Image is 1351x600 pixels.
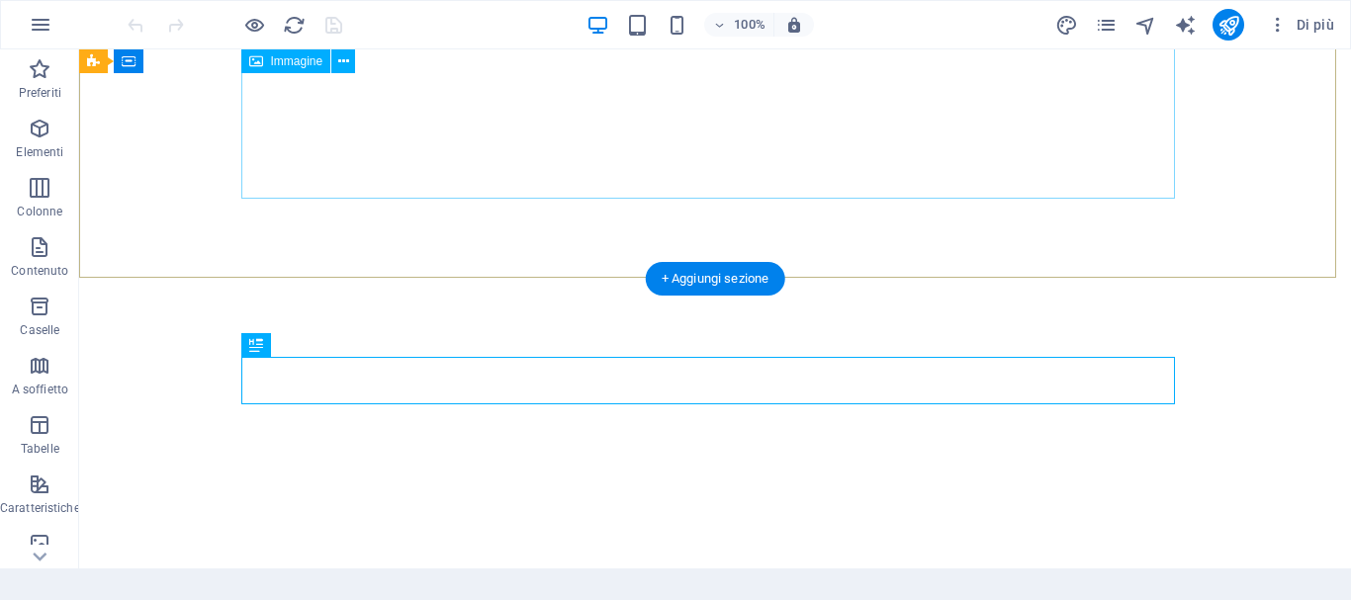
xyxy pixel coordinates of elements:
[16,144,63,160] p: Elementi
[646,262,785,296] div: + Aggiungi sezione
[12,382,68,397] p: A soffietto
[282,13,306,37] button: reload
[21,441,59,457] p: Tabelle
[1173,13,1197,37] button: text_generator
[17,204,62,219] p: Colonne
[242,13,266,37] button: Clicca qui per lasciare la modalità di anteprima e continuare la modifica
[1217,14,1240,37] i: Pubblica
[1260,9,1342,41] button: Di più
[785,16,803,34] i: Quando ridimensioni, regola automaticamente il livello di zoom in modo che corrisponda al disposi...
[1055,14,1078,37] i: Design (Ctrl+Alt+Y)
[271,55,323,67] span: Immagine
[1095,14,1118,37] i: Pagine (Ctrl+Alt+S)
[734,13,766,37] h6: 100%
[704,13,774,37] button: 100%
[1134,14,1157,37] i: Navigatore
[20,322,59,338] p: Caselle
[283,14,306,37] i: Ricarica la pagina
[1268,15,1334,35] span: Di più
[1133,13,1157,37] button: navigator
[1174,14,1197,37] i: AI Writer
[1213,9,1244,41] button: publish
[1054,13,1078,37] button: design
[1094,13,1118,37] button: pages
[11,263,68,279] p: Contenuto
[19,85,61,101] p: Preferiti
